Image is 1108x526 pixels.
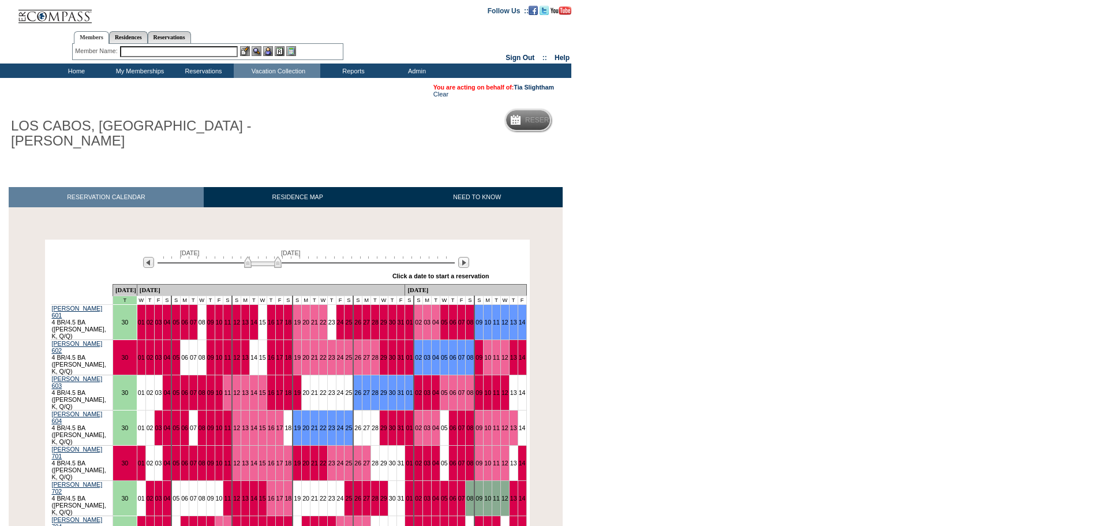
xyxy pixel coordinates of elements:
a: 16 [268,354,275,361]
a: 07 [190,495,197,502]
a: 22 [320,495,327,502]
a: 21 [311,424,318,431]
a: 29 [380,319,387,326]
a: 20 [302,460,309,467]
a: 27 [363,424,370,431]
a: 19 [294,389,301,396]
a: 20 [302,424,309,431]
a: 07 [458,424,465,431]
a: 15 [259,319,266,326]
a: 05 [173,495,179,502]
a: 03 [424,319,431,326]
a: 11 [493,460,500,467]
a: 09 [476,389,482,396]
a: 01 [406,424,413,431]
a: 14 [250,424,257,431]
img: Next [458,257,469,268]
a: 25 [345,495,352,502]
a: 13 [242,319,249,326]
a: 28 [372,424,379,431]
a: 24 [337,389,344,396]
a: 02 [415,424,422,431]
a: Subscribe to our YouTube Channel [551,6,571,13]
a: 08 [466,319,473,326]
a: 23 [328,319,335,326]
a: 03 [155,354,162,361]
a: 06 [450,354,456,361]
a: 10 [484,424,491,431]
a: 02 [147,354,154,361]
a: 30 [121,495,128,502]
a: 15 [259,495,266,502]
a: 11 [224,389,231,396]
a: 31 [398,389,405,396]
a: 04 [432,460,439,467]
a: 06 [181,354,188,361]
a: 04 [432,319,439,326]
a: 30 [389,319,396,326]
a: [PERSON_NAME] 604 [52,411,103,424]
a: 22 [320,460,327,467]
a: 15 [259,354,266,361]
a: 30 [389,495,396,502]
a: 14 [519,354,526,361]
a: 07 [458,460,465,467]
a: 20 [302,319,309,326]
a: 24 [337,319,344,326]
a: 11 [493,354,500,361]
a: 08 [199,460,205,467]
a: 07 [190,424,197,431]
a: 05 [173,460,179,467]
a: 05 [441,424,448,431]
a: 14 [519,424,526,431]
a: 31 [398,354,405,361]
a: 30 [121,389,128,396]
a: 12 [233,460,240,467]
a: 14 [519,389,526,396]
img: b_edit.gif [240,46,250,56]
a: 01 [138,424,145,431]
a: 11 [224,354,231,361]
a: 07 [190,354,197,361]
a: 17 [276,424,283,431]
a: 19 [294,319,301,326]
a: 05 [441,460,448,467]
a: 06 [181,424,188,431]
a: 15 [259,424,266,431]
a: Reservations [148,31,191,43]
a: 03 [424,354,431,361]
a: 13 [510,319,517,326]
a: Sign Out [506,54,534,62]
a: 28 [372,354,379,361]
a: 02 [147,389,154,396]
a: 09 [476,319,482,326]
a: 13 [242,495,249,502]
a: 29 [380,460,387,467]
a: 25 [345,460,352,467]
a: 11 [224,460,231,467]
a: 30 [389,424,396,431]
a: 13 [510,389,517,396]
a: 29 [380,354,387,361]
a: 09 [207,495,214,502]
a: 03 [155,319,162,326]
a: 14 [250,354,257,361]
a: 20 [302,495,309,502]
a: Members [74,31,109,44]
a: 11 [493,389,500,396]
td: Reservations [170,64,234,78]
a: 14 [250,495,257,502]
a: 09 [207,460,214,467]
a: 27 [363,460,370,467]
a: 12 [233,389,240,396]
a: 05 [173,424,179,431]
a: 29 [380,424,387,431]
a: 25 [345,319,352,326]
a: 24 [337,495,344,502]
a: 01 [138,354,145,361]
a: 14 [250,389,257,396]
a: 08 [199,319,205,326]
a: 04 [163,389,170,396]
a: 21 [311,319,318,326]
a: 21 [311,389,318,396]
